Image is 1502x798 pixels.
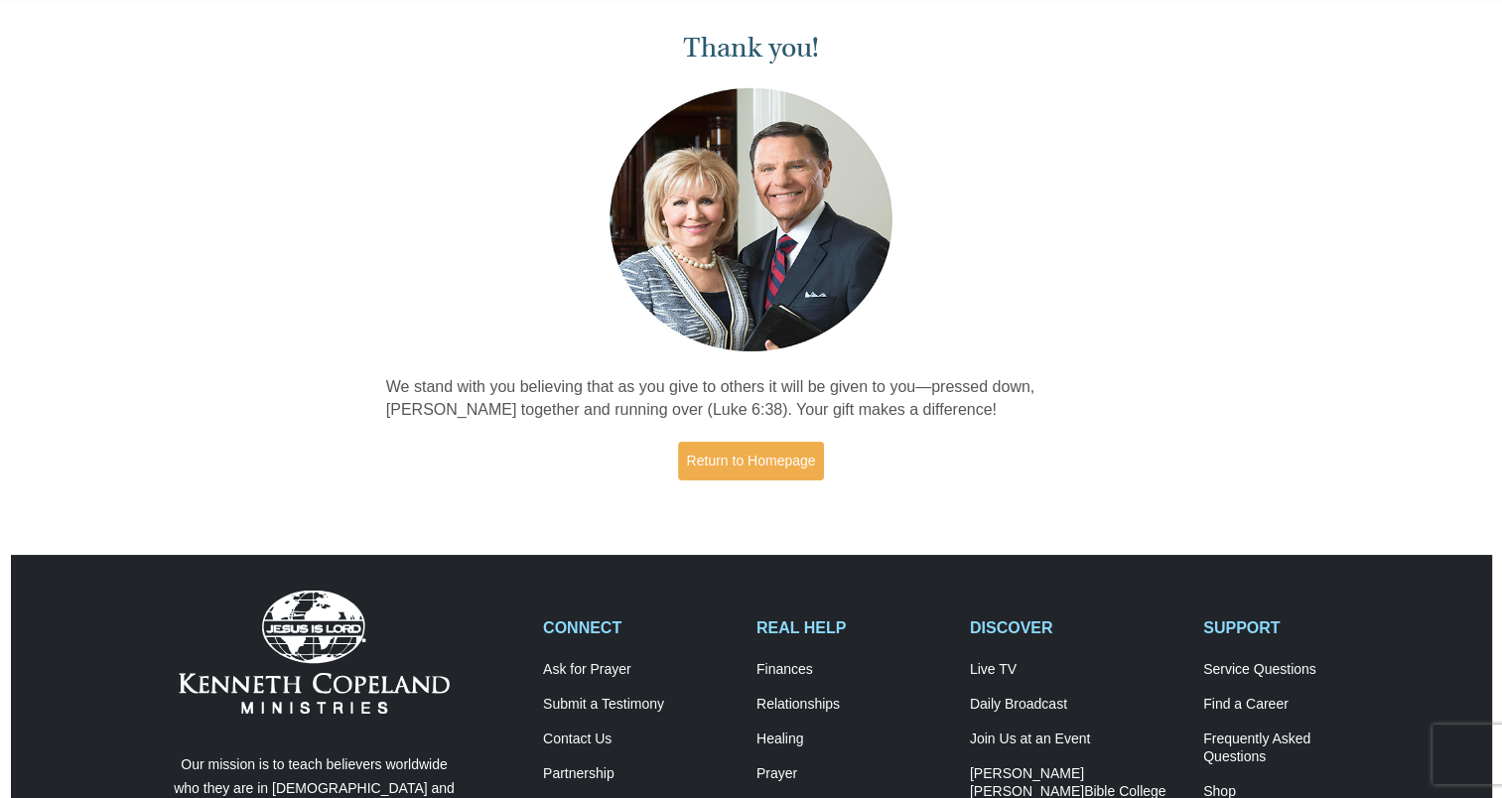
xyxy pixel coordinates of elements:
[179,591,450,714] img: Kenneth Copeland Ministries
[756,661,949,679] a: Finances
[543,731,736,748] a: Contact Us
[386,32,1117,65] h1: Thank you!
[678,442,825,480] a: Return to Homepage
[970,618,1182,637] h2: DISCOVER
[970,696,1182,714] a: Daily Broadcast
[756,696,949,714] a: Relationships
[543,618,736,637] h2: CONNECT
[605,83,897,356] img: Kenneth and Gloria
[386,376,1117,422] p: We stand with you believing that as you give to others it will be given to you—pressed down, [PER...
[1203,731,1396,766] a: Frequently AskedQuestions
[1203,618,1396,637] h2: SUPPORT
[543,765,736,783] a: Partnership
[756,618,949,637] h2: REAL HELP
[970,731,1182,748] a: Join Us at an Event
[756,731,949,748] a: Healing
[756,765,949,783] a: Prayer
[543,661,736,679] a: Ask for Prayer
[543,696,736,714] a: Submit a Testimony
[1203,696,1396,714] a: Find a Career
[970,661,1182,679] a: Live TV
[1203,661,1396,679] a: Service Questions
